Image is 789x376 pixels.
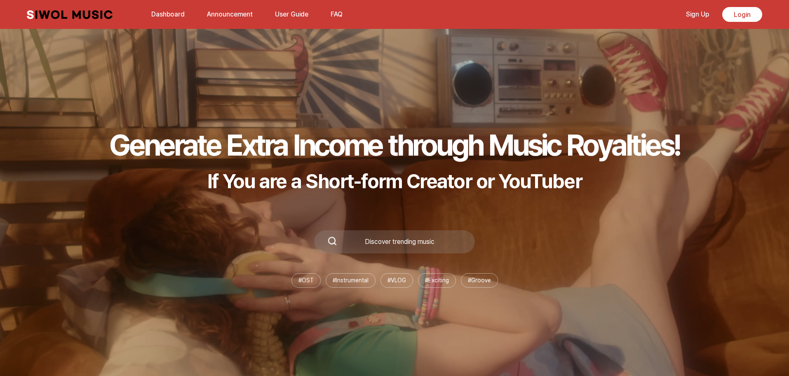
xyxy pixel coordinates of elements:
a: Dashboard [146,5,190,23]
li: # Exciting [418,273,456,288]
h1: Generate Extra Income through Music Royalties! [109,127,680,163]
a: Announcement [202,5,258,23]
li: # VLOG [380,273,413,288]
li: # Instrumental [326,273,376,288]
li: # OST [291,273,321,288]
li: # Groove [461,273,498,288]
a: Login [722,7,762,22]
div: Discover trending music [337,239,462,245]
button: FAQ [326,5,348,24]
a: Sign Up [681,5,714,23]
a: User Guide [270,5,313,23]
p: If You are a Short-form Creator or YouTuber [109,169,680,193]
